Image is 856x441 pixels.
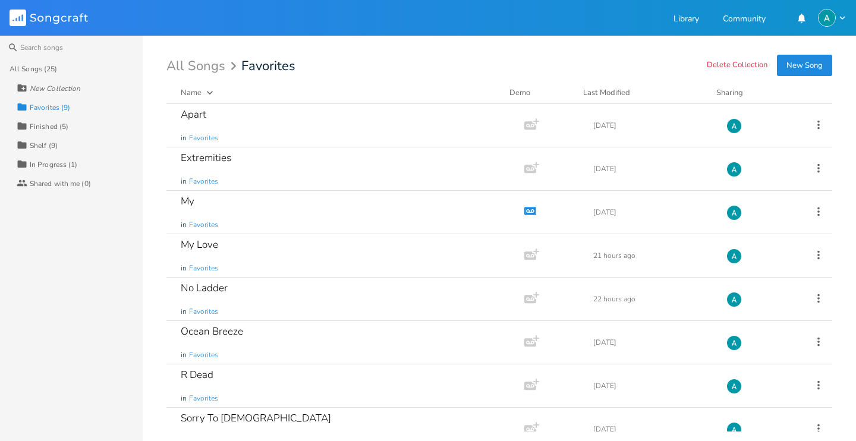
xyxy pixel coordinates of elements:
[593,295,712,303] div: 22 hours ago
[181,350,187,360] span: in
[593,209,712,216] div: [DATE]
[181,220,187,230] span: in
[181,326,243,336] div: Ocean Breeze
[30,104,70,111] div: Favorites (9)
[189,350,218,360] span: Favorites
[181,370,213,380] div: R Dead
[30,180,91,187] div: Shared with me (0)
[189,307,218,317] span: Favorites
[181,109,206,119] div: Apart
[593,122,712,129] div: [DATE]
[583,87,630,98] div: Last Modified
[181,153,231,163] div: Extremities
[726,335,742,351] img: Alex
[166,61,240,72] div: All Songs
[30,161,78,168] div: In Progress (1)
[674,15,699,25] a: Library
[181,87,495,99] button: Name
[583,87,702,99] button: Last Modified
[181,177,187,187] span: in
[181,263,187,273] span: in
[181,196,194,206] div: My
[10,65,57,73] div: All Songs (25)
[509,87,569,99] div: Demo
[726,422,742,437] img: Alex
[30,85,80,92] div: New Collection
[726,248,742,264] img: Alex
[241,59,295,73] span: Favorites
[30,123,68,130] div: Finished (5)
[181,87,202,98] div: Name
[726,379,742,394] img: Alex
[726,205,742,220] img: Alex
[189,220,218,230] span: Favorites
[181,240,218,250] div: My Love
[593,339,712,346] div: [DATE]
[723,15,766,25] a: Community
[30,142,58,149] div: Shelf (9)
[189,393,218,404] span: Favorites
[716,87,788,99] div: Sharing
[593,165,712,172] div: [DATE]
[181,133,187,143] span: in
[181,283,228,293] div: No Ladder
[181,393,187,404] span: in
[181,307,187,317] span: in
[726,162,742,177] img: Alex
[777,55,832,76] button: New Song
[189,177,218,187] span: Favorites
[181,413,331,423] div: Sorry To [DEMOGRAPHIC_DATA]
[726,118,742,134] img: Alex
[189,133,218,143] span: Favorites
[593,382,712,389] div: [DATE]
[593,426,712,433] div: [DATE]
[189,263,218,273] span: Favorites
[818,9,836,27] img: Alex
[593,252,712,259] div: 21 hours ago
[726,292,742,307] img: Alex
[707,61,767,71] button: Delete Collection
